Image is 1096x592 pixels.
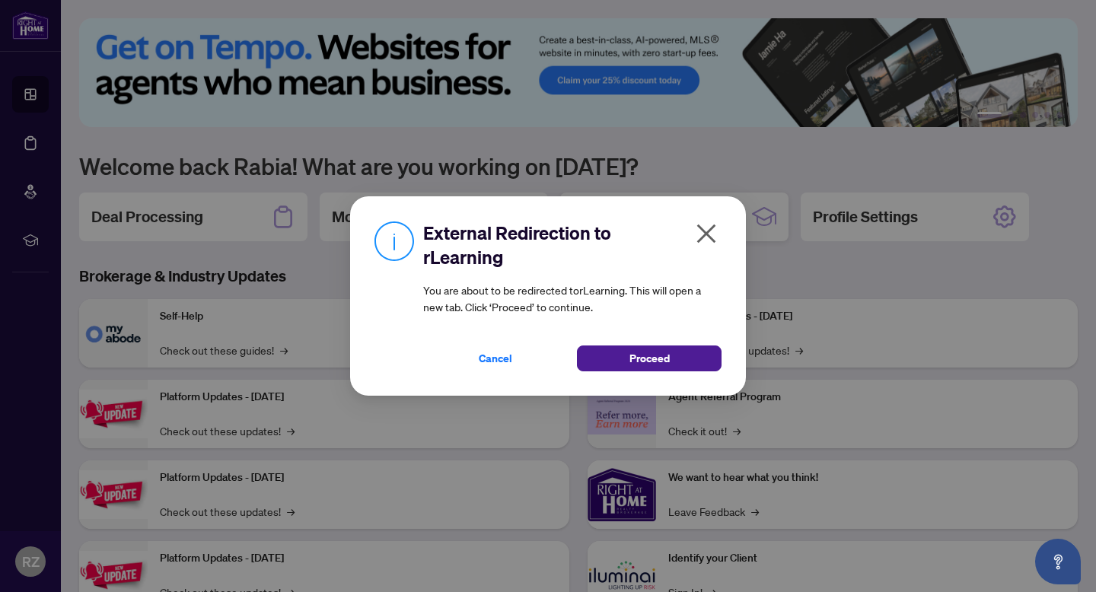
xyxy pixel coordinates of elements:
span: Proceed [629,346,670,371]
button: Proceed [577,345,722,371]
span: Cancel [479,346,512,371]
img: Info Icon [374,221,414,261]
h2: External Redirection to rLearning [423,221,722,269]
div: You are about to be redirected to rLearning . This will open a new tab. Click ‘Proceed’ to continue. [423,221,722,371]
button: Cancel [423,345,568,371]
span: close [694,221,718,246]
button: Open asap [1035,539,1081,584]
